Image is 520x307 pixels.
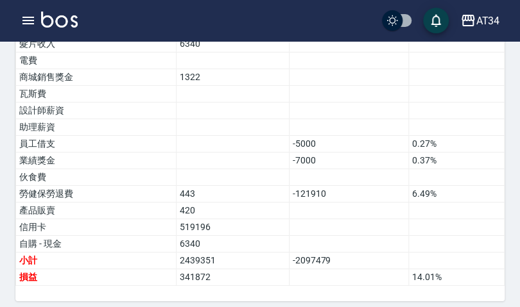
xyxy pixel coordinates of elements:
td: 損益 [16,269,177,286]
td: 6340 [177,236,290,253]
td: 員工借支 [16,136,177,153]
td: 519196 [177,219,290,236]
td: 1322 [177,69,290,86]
td: 341872 [177,269,290,286]
td: 瓦斯費 [16,86,177,103]
td: -2097479 [289,253,408,269]
td: 產品販賣 [16,203,177,219]
td: 設計師薪資 [16,103,177,119]
td: 420 [177,203,290,219]
td: 業績獎金 [16,153,177,169]
td: 商城銷售獎金 [16,69,177,86]
td: 443 [177,186,290,203]
td: 小計 [16,253,177,269]
button: save [423,8,449,33]
td: 6340 [177,36,290,53]
td: 勞健保勞退費 [16,186,177,203]
td: 伙食費 [16,169,177,186]
img: Logo [41,12,78,28]
td: -7000 [289,153,408,169]
td: 0.27% [408,136,504,153]
td: 自購 - 現金 [16,236,177,253]
td: 信用卡 [16,219,177,236]
td: 0.37% [408,153,504,169]
td: 2439351 [177,253,290,269]
td: 電費 [16,53,177,69]
td: -121910 [289,186,408,203]
td: 髮片收入 [16,36,177,53]
td: 14.01 % [408,269,504,286]
td: 助理薪資 [16,119,177,136]
button: AT34 [455,8,505,34]
td: -5000 [289,136,408,153]
td: 6.49% [408,186,504,203]
div: AT34 [476,13,499,29]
